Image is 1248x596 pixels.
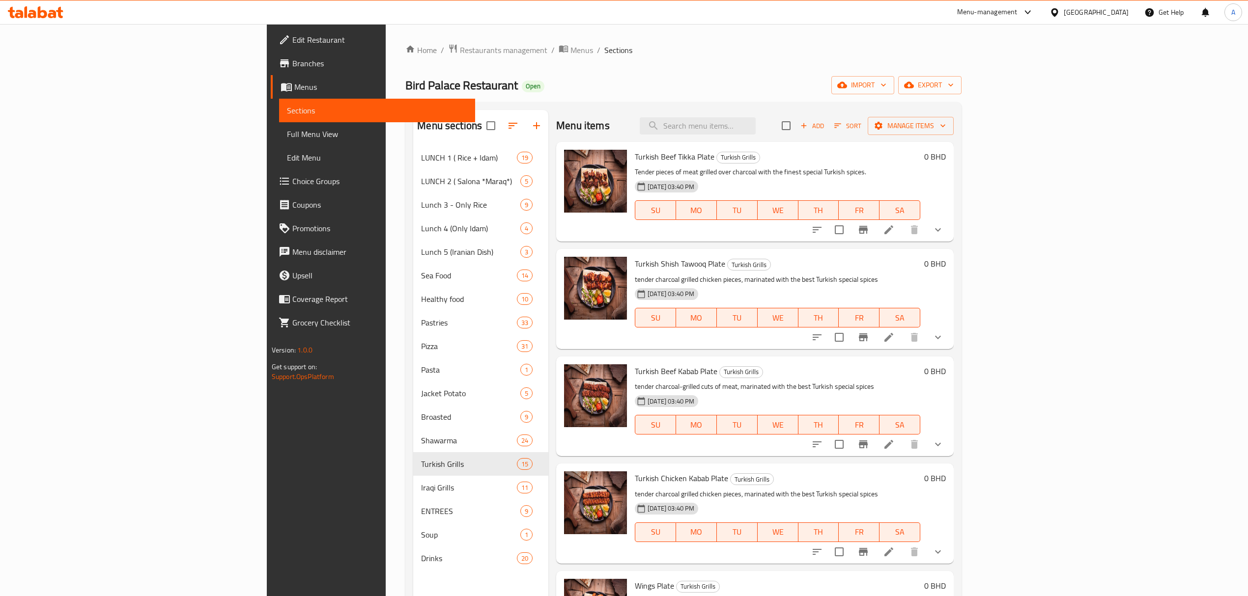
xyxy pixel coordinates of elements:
[413,217,548,240] div: Lunch 4 (Only Idam)4
[279,99,475,122] a: Sections
[517,434,533,446] div: items
[879,308,920,327] button: SA
[639,525,672,539] span: SU
[677,581,719,592] span: Turkish Grills
[522,82,544,90] span: Open
[796,118,828,134] button: Add
[805,433,829,456] button: sort-choices
[421,364,520,376] span: Pasta
[1064,7,1129,18] div: [GEOGRAPHIC_DATA]
[413,358,548,381] div: Pasta1
[517,554,532,563] span: 20
[762,525,794,539] span: WE
[926,540,950,564] button: show more
[640,117,756,135] input: search
[926,218,950,242] button: show more
[957,6,1018,18] div: Menu-management
[829,327,850,348] span: Select to update
[521,177,532,186] span: 5
[851,540,875,564] button: Branch-specific-item
[883,418,916,432] span: SA
[517,271,532,280] span: 14
[271,52,475,75] a: Branches
[839,200,879,220] button: FR
[843,203,876,217] span: FR
[903,540,926,564] button: delete
[680,311,713,325] span: MO
[421,529,520,541] div: Soup
[676,308,717,327] button: MO
[597,44,600,56] li: /
[843,525,876,539] span: FR
[926,433,950,456] button: show more
[883,546,895,558] a: Edit menu item
[639,418,672,432] span: SU
[501,114,525,137] span: Sort sections
[271,217,475,240] a: Promotions
[448,44,547,56] a: Restaurants management
[805,325,829,349] button: sort-choices
[903,218,926,242] button: delete
[287,105,467,116] span: Sections
[758,415,798,434] button: WE
[520,246,533,258] div: items
[828,118,868,134] span: Sort items
[716,152,760,163] div: Turkish Grills
[413,381,548,405] div: Jacket Potato5
[525,114,548,137] button: Add section
[292,293,467,305] span: Coverage Report
[421,458,517,470] div: Turkish Grills
[883,311,916,325] span: SA
[731,474,773,485] span: Turkish Grills
[883,224,895,236] a: Edit menu item
[829,542,850,562] span: Select to update
[932,224,944,236] svg: Show Choices
[879,522,920,542] button: SA
[762,311,794,325] span: WE
[721,311,754,325] span: TU
[805,218,829,242] button: sort-choices
[639,311,672,325] span: SU
[635,256,725,271] span: Turkish Shish Tawooq Plate
[843,418,876,432] span: FR
[796,118,828,134] span: Add item
[421,317,517,328] span: Pastries
[413,476,548,499] div: Iraqi Grills11
[802,311,835,325] span: TH
[413,405,548,429] div: Broasted9
[730,473,774,485] div: Turkish Grills
[903,325,926,349] button: delete
[421,411,520,423] span: Broasted
[604,44,632,56] span: Sections
[272,344,296,356] span: Version:
[522,81,544,92] div: Open
[932,546,944,558] svg: Show Choices
[551,44,555,56] li: /
[413,264,548,287] div: Sea Food14
[292,199,467,211] span: Coupons
[798,522,839,542] button: TH
[521,224,532,233] span: 4
[421,552,517,564] div: Drinks
[413,240,548,264] div: Lunch 5 (Iranian Dish)3
[926,325,950,349] button: show more
[717,152,760,163] span: Turkish Grills
[271,240,475,264] a: Menu disclaimer
[635,149,714,164] span: Turkish Beef Tikka Plate
[721,525,754,539] span: TU
[421,175,520,187] span: LUNCH 2 ( Salona *Maraq*)
[1231,7,1235,18] span: A
[717,415,758,434] button: TU
[421,246,520,258] span: Lunch 5 (Iranian Dish)
[839,415,879,434] button: FR
[272,370,334,383] a: Support.OpsPlatform
[405,44,962,56] nav: breadcrumb
[421,222,520,234] span: Lunch 4 (Only Idam)
[520,222,533,234] div: items
[559,44,593,56] a: Menus
[517,458,533,470] div: items
[297,344,312,356] span: 1.0.0
[635,578,674,593] span: Wings Plate
[413,546,548,570] div: Drinks20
